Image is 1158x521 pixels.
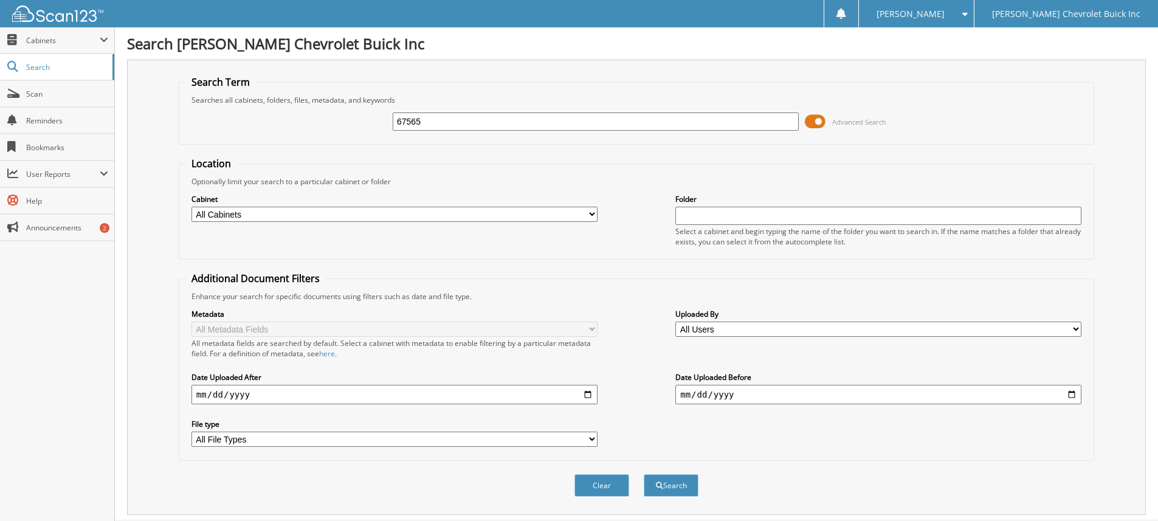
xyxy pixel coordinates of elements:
[26,169,100,179] span: User Reports
[100,223,109,233] div: 2
[644,474,698,497] button: Search
[675,372,1081,382] label: Date Uploaded Before
[185,75,256,89] legend: Search Term
[675,385,1081,404] input: end
[675,194,1081,204] label: Folder
[191,338,598,359] div: All metadata fields are searched by default. Select a cabinet with metadata to enable filtering b...
[26,62,106,72] span: Search
[26,89,108,99] span: Scan
[191,385,598,404] input: start
[26,116,108,126] span: Reminders
[319,348,335,359] a: here
[185,176,1087,187] div: Optionally limit your search to a particular cabinet or folder
[992,10,1140,18] span: [PERSON_NAME] Chevrolet Buick Inc
[185,95,1087,105] div: Searches all cabinets, folders, files, metadata, and keywords
[185,272,326,285] legend: Additional Document Filters
[26,223,108,233] span: Announcements
[185,157,237,170] legend: Location
[675,226,1081,247] div: Select a cabinet and begin typing the name of the folder you want to search in. If the name match...
[191,194,598,204] label: Cabinet
[191,372,598,382] label: Date Uploaded After
[26,35,100,46] span: Cabinets
[191,309,598,319] label: Metadata
[1097,463,1158,521] iframe: Chat Widget
[185,291,1087,302] div: Enhance your search for specific documents using filters such as date and file type.
[832,117,886,126] span: Advanced Search
[675,309,1081,319] label: Uploaded By
[191,419,598,429] label: File type
[574,474,629,497] button: Clear
[26,196,108,206] span: Help
[26,142,108,153] span: Bookmarks
[877,10,945,18] span: [PERSON_NAME]
[12,5,103,22] img: scan123-logo-white.svg
[127,33,1146,53] h1: Search [PERSON_NAME] Chevrolet Buick Inc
